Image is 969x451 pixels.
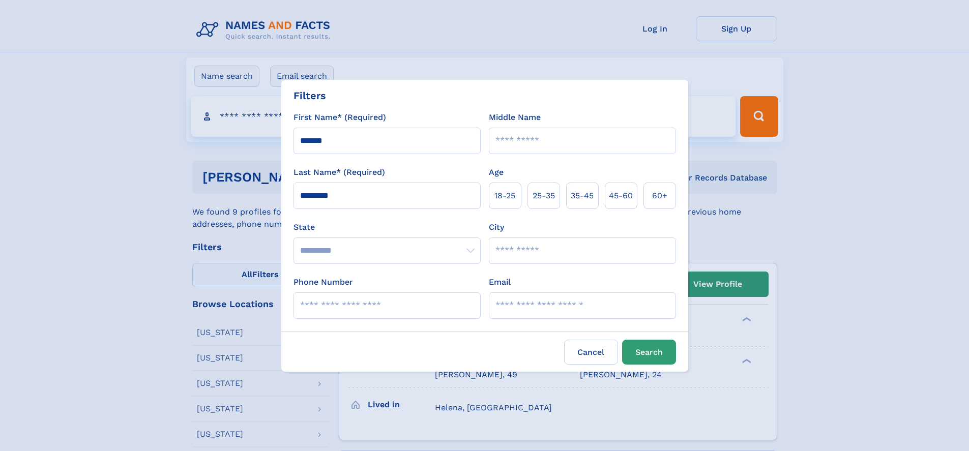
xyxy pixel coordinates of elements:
[652,190,667,202] span: 60+
[293,221,481,233] label: State
[489,111,541,124] label: Middle Name
[489,276,511,288] label: Email
[494,190,515,202] span: 18‑25
[533,190,555,202] span: 25‑35
[293,88,326,103] div: Filters
[293,166,385,178] label: Last Name* (Required)
[609,190,633,202] span: 45‑60
[293,111,386,124] label: First Name* (Required)
[571,190,594,202] span: 35‑45
[564,340,618,365] label: Cancel
[489,166,504,178] label: Age
[489,221,504,233] label: City
[622,340,676,365] button: Search
[293,276,353,288] label: Phone Number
